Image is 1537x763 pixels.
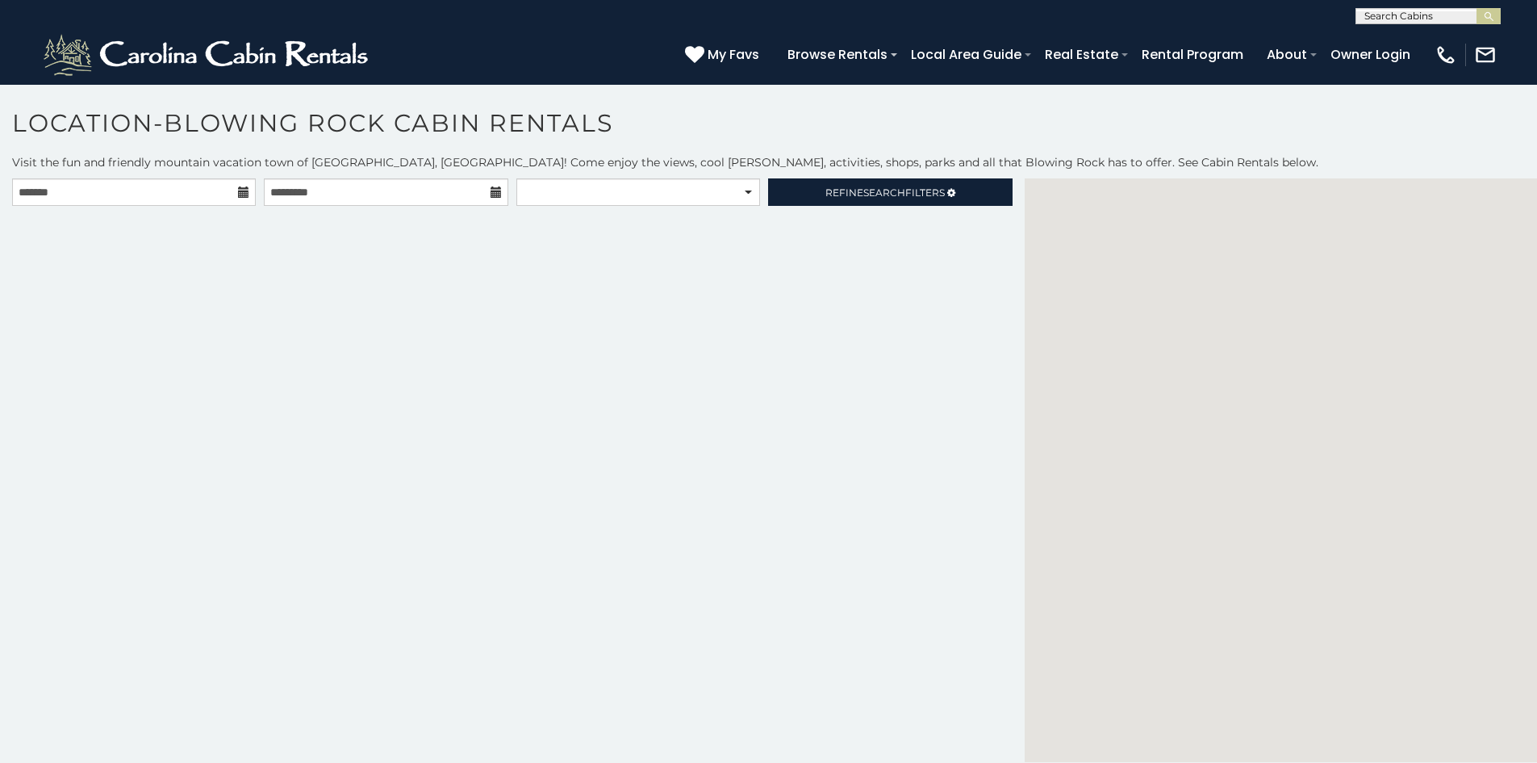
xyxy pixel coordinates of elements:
span: My Favs [708,44,759,65]
a: About [1259,40,1315,69]
img: White-1-2.png [40,31,375,79]
a: Local Area Guide [903,40,1030,69]
a: Owner Login [1322,40,1418,69]
span: Search [863,187,905,199]
a: My Favs [685,44,763,65]
a: Browse Rentals [779,40,896,69]
img: mail-regular-white.png [1474,44,1497,66]
span: Refine Filters [825,187,945,199]
a: RefineSearchFilters [768,178,1012,206]
img: phone-regular-white.png [1435,44,1457,66]
a: Rental Program [1134,40,1251,69]
a: Real Estate [1037,40,1126,69]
